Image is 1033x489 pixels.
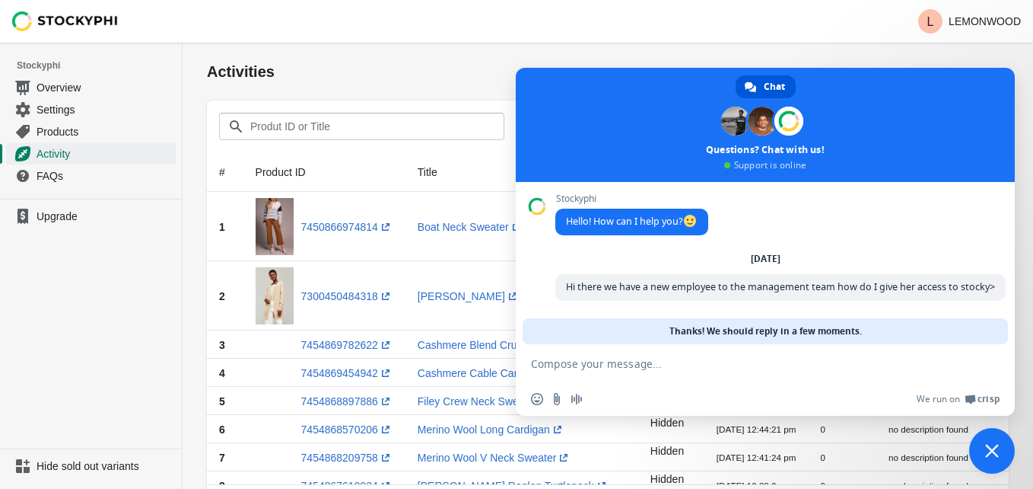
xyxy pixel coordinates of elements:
[37,168,173,184] span: FAQs
[37,80,173,95] span: Overview
[256,267,294,324] img: Alohacardigansoftcamelfront.jpg
[650,445,684,457] span: Hidden
[917,393,1000,405] a: We run onCrisp
[717,424,796,434] small: [DATE] 12:44:21 pm
[301,367,393,379] a: 7454869454942(opens a new window)
[969,428,1015,474] div: Close chat
[219,452,225,464] span: 7
[566,280,995,293] span: Hi there we have a new employee to the management team how do I give her access to stocky>
[37,209,173,224] span: Upgrade
[551,393,563,405] span: Send a file
[17,58,182,73] span: Stockyphi
[418,452,572,464] a: Merino Wool V Neck Sweater(opens a new window)
[37,146,173,161] span: Activity
[566,215,698,228] span: Hello! How can I help you?
[949,15,1021,27] p: LEMONWOOD
[531,357,966,371] textarea: Compose your message...
[418,367,559,379] a: Cashmere Cable Cardigan(opens a new window)
[219,290,225,302] span: 2
[301,290,393,302] a: 7300450484318(opens a new window)
[531,393,543,405] span: Insert an emoji
[650,473,684,485] span: Hidden
[717,452,796,462] small: [DATE] 12:41:24 pm
[301,221,393,233] a: 7450866974814(opens a new window)
[650,417,684,429] span: Hidden
[219,367,225,379] span: 4
[301,339,393,351] a: 7454869782622(opens a new window)
[219,395,225,407] span: 5
[669,318,862,344] span: Thanks! We should reply in a few moments.
[418,339,635,351] a: Cashmere Blend Crumble Full Zip Sweater(opens a new window)
[243,152,405,192] th: Product ID
[764,75,785,98] span: Chat
[418,395,552,407] a: Filey Crew Neck Sweater(opens a new window)
[927,15,934,28] text: L
[6,206,176,227] a: Upgrade
[917,393,960,405] span: We run on
[888,452,968,462] small: no description found
[6,165,176,187] a: FAQs
[37,459,173,474] span: Hide sold out variants
[418,221,524,233] a: Boat Neck Sweater(opens a new window)
[37,124,173,139] span: Products
[207,61,1009,82] h1: Activities
[219,339,225,351] span: 3
[219,221,225,233] span: 1
[820,452,825,462] small: 0
[37,102,173,117] span: Settings
[256,198,294,255] img: Boatnecksweatersandstone1.jpg
[207,152,243,192] th: #
[301,452,393,464] a: 7454868209758(opens a new window)
[555,193,708,204] span: Stockyphi
[418,290,520,302] a: [PERSON_NAME](opens a new window)
[736,75,796,98] div: Chat
[820,424,825,434] small: 0
[219,423,225,436] span: 6
[6,120,176,142] a: Products
[918,9,942,34] span: Avatar with initials L
[751,254,780,264] div: [DATE]
[405,152,650,192] th: Title
[6,98,176,120] a: Settings
[301,395,393,407] a: 7454868897886(opens a new window)
[912,6,1027,37] button: Avatar with initials LLEMONWOOD
[12,11,119,31] img: Stockyphi
[571,393,583,405] span: Audio message
[418,423,565,436] a: Merino Wool Long Cardigan(opens a new window)
[888,424,968,434] small: no description found
[301,423,393,436] a: 7454868570206(opens a new window)
[6,455,176,477] a: Hide sold out variants
[6,142,176,165] a: Activity
[977,393,1000,405] span: Crisp
[6,76,176,98] a: Overview
[250,113,477,140] input: Produt ID or Title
